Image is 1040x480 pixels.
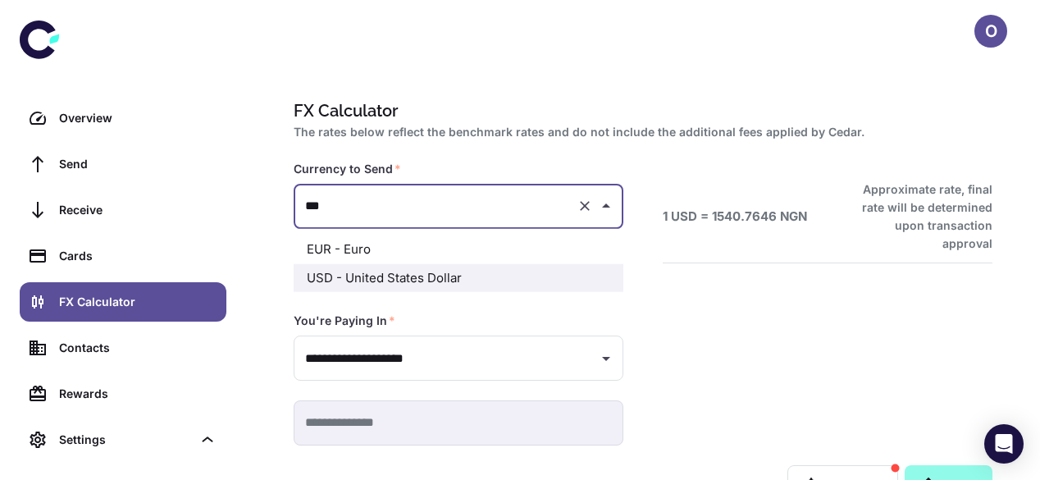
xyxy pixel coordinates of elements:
[663,208,807,226] h6: 1 USD = 1540.7646 NGN
[294,161,401,177] label: Currency to Send
[573,194,596,217] button: Clear
[595,194,618,217] button: Close
[59,201,217,219] div: Receive
[20,374,226,414] a: Rewards
[59,109,217,127] div: Overview
[294,235,623,264] li: EUR - Euro
[20,190,226,230] a: Receive
[59,293,217,311] div: FX Calculator
[974,15,1007,48] button: O
[20,282,226,322] a: FX Calculator
[59,155,217,173] div: Send
[984,424,1024,464] div: Open Intercom Messenger
[59,339,217,357] div: Contacts
[20,144,226,184] a: Send
[844,181,992,253] h6: Approximate rate, final rate will be determined upon transaction approval
[595,347,618,370] button: Open
[294,98,986,123] h1: FX Calculator
[59,385,217,403] div: Rewards
[294,263,623,292] li: USD - United States Dollar
[20,420,226,459] div: Settings
[20,98,226,138] a: Overview
[294,313,395,329] label: You're Paying In
[20,328,226,368] a: Contacts
[59,247,217,265] div: Cards
[59,431,192,449] div: Settings
[20,236,226,276] a: Cards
